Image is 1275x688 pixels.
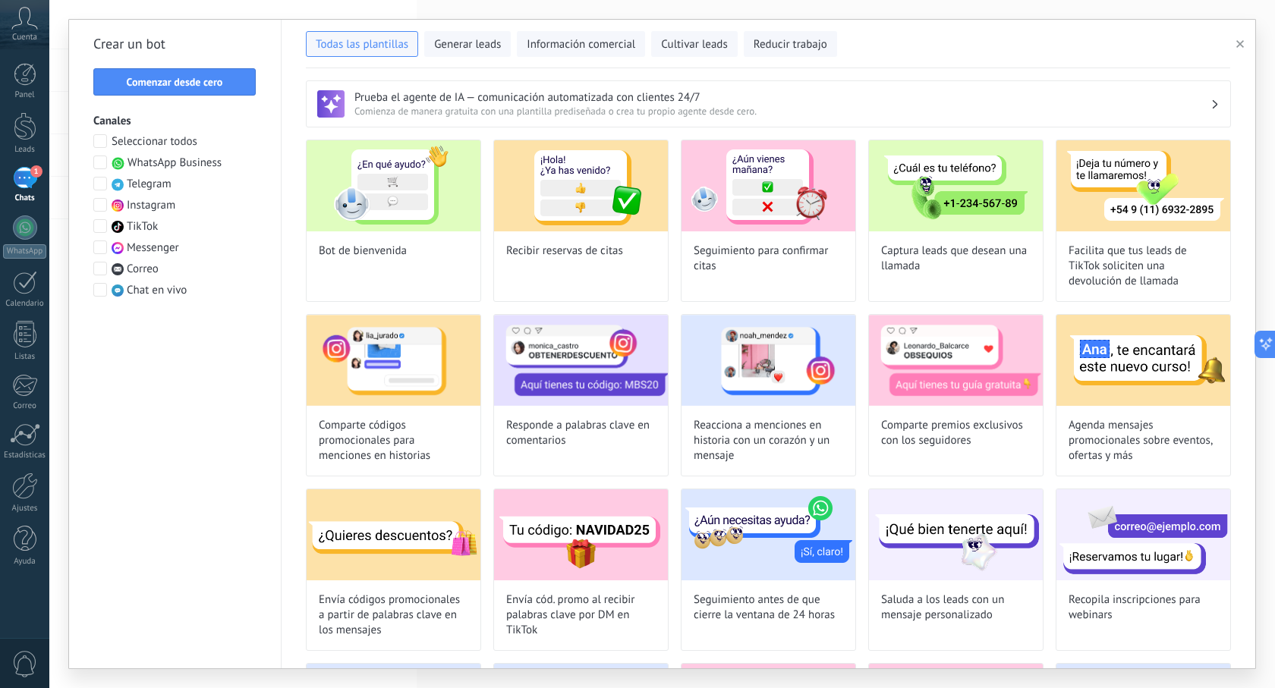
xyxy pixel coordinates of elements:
span: Seguimiento antes de que cierre la ventana de 24 horas [694,592,843,623]
div: Estadísticas [3,451,47,460]
img: Envía códigos promocionales a partir de palabras clave en los mensajes [307,489,480,580]
span: Reducir trabajo [754,37,827,52]
div: WhatsApp [3,244,46,259]
span: Recibir reservas de citas [506,243,623,259]
span: Comparte premios exclusivos con los seguidores [881,418,1031,448]
span: Captura leads que desean una llamada [881,243,1031,274]
span: Responde a palabras clave en comentarios [506,418,656,448]
img: Envía cód. promo al recibir palabras clave por DM en TikTok [494,489,668,580]
div: Panel [3,90,47,100]
span: Información comercial [527,37,635,52]
span: Chat en vivo [127,283,187,298]
span: TikTok [127,219,158,234]
span: Facilita que tus leads de TikTok soliciten una devolución de llamada [1069,243,1218,289]
span: Agenda mensajes promocionales sobre eventos, ofertas y más [1069,418,1218,463]
span: Comparte códigos promocionales para menciones en historias [319,418,468,463]
button: Información comercial [517,31,645,57]
button: Comenzar desde cero [93,68,256,96]
div: Listas [3,352,47,362]
span: Cuenta [12,33,37,42]
span: Recopila inscripciones para webinars [1069,592,1218,623]
img: Comparte premios exclusivos con los seguidores [869,315,1043,406]
img: Reacciona a menciones en historia con un corazón y un mensaje [682,315,855,406]
span: Saluda a los leads con un mensaje personalizado [881,592,1031,623]
h3: Prueba el agente de IA — comunicación automatizada con clientes 24/7 [354,90,1210,105]
span: Comenzar desde cero [127,77,223,87]
img: Agenda mensajes promocionales sobre eventos, ofertas y más [1056,315,1230,406]
button: Reducir trabajo [744,31,837,57]
img: Bot de bienvenida [307,140,480,231]
span: Comienza de manera gratuita con una plantilla prediseñada o crea tu propio agente desde cero. [354,105,1210,118]
div: Ajustes [3,504,47,514]
span: Instagram [127,198,175,213]
img: Recibir reservas de citas [494,140,668,231]
img: Comparte códigos promocionales para menciones en historias [307,315,480,406]
img: Seguimiento para confirmar citas [682,140,855,231]
img: Saluda a los leads con un mensaje personalizado [869,489,1043,580]
img: Captura leads que desean una llamada [869,140,1043,231]
button: Todas las plantillas [306,31,418,57]
span: Bot de bienvenida [319,243,407,259]
span: Telegram [127,177,172,192]
div: Leads [3,145,47,155]
img: Recopila inscripciones para webinars [1056,489,1230,580]
span: Cultivar leads [661,37,727,52]
img: Seguimiento antes de que cierre la ventana de 24 horas [682,489,855,580]
span: Todas las plantillas [316,37,408,52]
div: Ayuda [3,557,47,567]
span: Generar leads [434,37,501,52]
button: Cultivar leads [651,31,737,57]
span: Seguimiento para confirmar citas [694,243,843,274]
span: Envía códigos promocionales a partir de palabras clave en los mensajes [319,592,468,638]
span: Reacciona a menciones en historia con un corazón y un mensaje [694,418,843,463]
button: Generar leads [424,31,511,57]
div: Calendario [3,299,47,309]
span: Seleccionar todos [112,134,197,149]
div: Correo [3,401,47,411]
div: Chats [3,193,47,203]
img: Responde a palabras clave en comentarios [494,315,668,406]
span: Correo [127,262,159,277]
span: WhatsApp Business [127,156,222,171]
span: Messenger [127,240,179,256]
span: Envía cód. promo al recibir palabras clave por DM en TikTok [506,592,656,638]
h3: Canales [93,114,257,128]
img: Facilita que tus leads de TikTok soliciten una devolución de llamada [1056,140,1230,231]
h2: Crear un bot [93,32,257,56]
span: 1 [30,165,42,177]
